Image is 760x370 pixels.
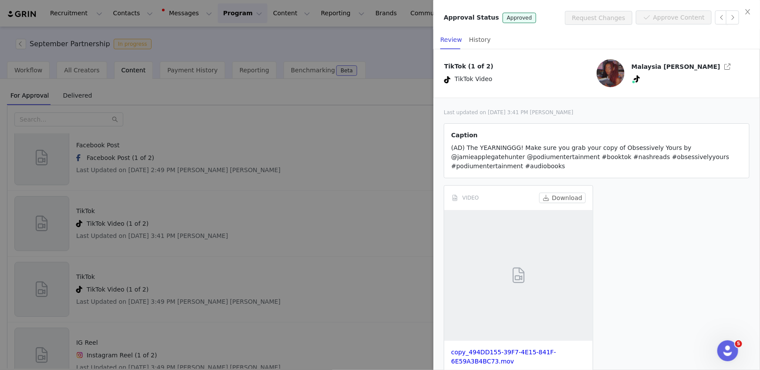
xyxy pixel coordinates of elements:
span: 5 [735,340,742,347]
button: Download [539,193,586,203]
div: Last updated on [DATE] 3:41 PM [PERSON_NAME] [444,109,750,116]
iframe: Intercom live chat [717,340,738,361]
img: 448adcc8-d8f0-4444-b615-d7fcce50be89.jpg [597,59,625,87]
span: VIDEO [463,194,479,202]
span: (AD) The YEARNINGGG! Make sure you grab your copy of Obsessively Yours by @jamieapplegatehunter @... [451,144,729,170]
a: copy_494DD155-39F7-4E15-841F-6E59A3B4BC73.mov [451,349,556,365]
span: TikTok Video [455,75,493,85]
p: Caption [451,131,742,140]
